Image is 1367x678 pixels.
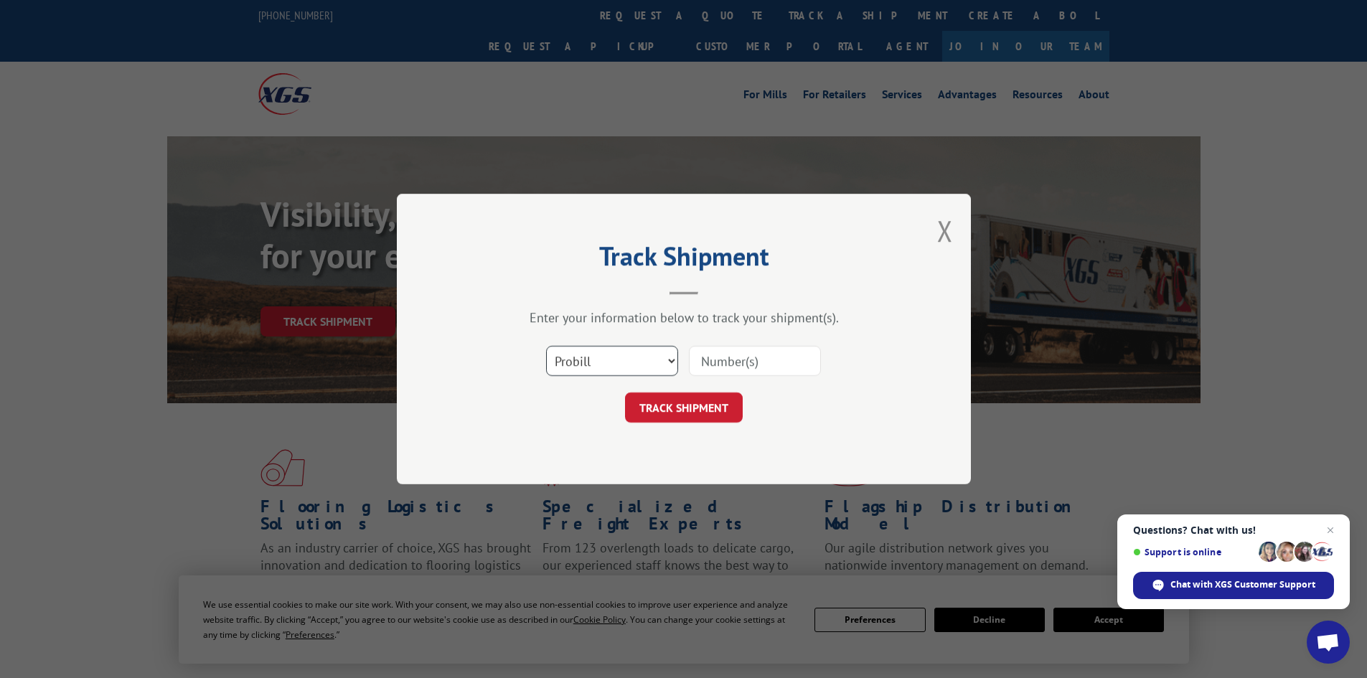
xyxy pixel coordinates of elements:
[1322,522,1339,539] span: Close chat
[1133,572,1334,599] div: Chat with XGS Customer Support
[937,212,953,250] button: Close modal
[469,246,899,273] h2: Track Shipment
[1307,621,1350,664] div: Open chat
[1133,547,1254,557] span: Support is online
[625,392,743,423] button: TRACK SHIPMENT
[689,346,821,376] input: Number(s)
[1133,524,1334,536] span: Questions? Chat with us!
[469,309,899,326] div: Enter your information below to track your shipment(s).
[1170,578,1315,591] span: Chat with XGS Customer Support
